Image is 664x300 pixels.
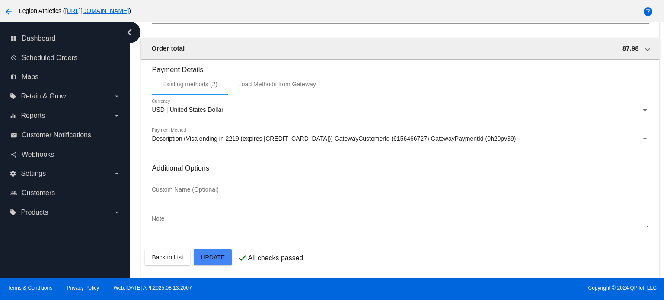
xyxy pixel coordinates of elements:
[22,54,77,62] span: Scheduled Orders
[237,253,248,263] mat-icon: check
[123,25,137,39] i: chevron_left
[152,107,648,114] mat-select: Currency
[10,186,120,200] a: people_outline Customers
[10,70,120,84] a: map Maps
[10,170,16,177] i: settings
[152,106,223,113] span: USD | United States Dollar
[114,285,192,291] a: Web:[DATE] API:2025.08.13.2007
[152,164,648,172] h3: Additional Options
[152,136,648,142] mat-select: Payment Method
[10,148,120,161] a: share Webhooks
[622,44,639,52] span: 87.98
[22,35,55,42] span: Dashboard
[152,135,516,142] span: Description (Visa ending in 2219 (expires [CREDIT_CARD_DATA])) GatewayCustomerId (6156466727) Gat...
[113,112,120,119] i: arrow_drop_down
[162,81,217,88] div: Existing methods (2)
[145,249,190,265] button: Back to List
[152,186,230,193] input: Custom Name (Optional)
[194,249,232,265] button: Update
[113,93,120,100] i: arrow_drop_down
[10,93,16,100] i: local_offer
[10,54,17,61] i: update
[10,35,17,42] i: dashboard
[10,128,120,142] a: email Customer Notifications
[151,44,185,52] span: Order total
[10,112,16,119] i: equalizer
[3,6,14,17] mat-icon: arrow_back
[141,38,659,59] mat-expansion-panel-header: Order total 87.98
[10,189,17,196] i: people_outline
[19,7,131,14] span: Legion Athletics ( )
[21,112,45,120] span: Reports
[21,92,66,100] span: Retain & Grow
[22,151,54,158] span: Webhooks
[339,285,657,291] span: Copyright © 2024 QPilot, LLC
[10,151,17,158] i: share
[113,209,120,216] i: arrow_drop_down
[10,51,120,65] a: update Scheduled Orders
[10,32,120,45] a: dashboard Dashboard
[65,7,129,14] a: [URL][DOMAIN_NAME]
[22,189,55,197] span: Customers
[7,285,52,291] a: Terms & Conditions
[21,208,48,216] span: Products
[21,170,46,177] span: Settings
[22,131,91,139] span: Customer Notifications
[201,254,225,261] span: Update
[152,254,183,261] span: Back to List
[10,132,17,139] i: email
[643,6,653,17] mat-icon: help
[238,81,316,88] div: Load Methods from Gateway
[67,285,99,291] a: Privacy Policy
[10,73,17,80] i: map
[152,59,648,74] h3: Payment Details
[10,209,16,216] i: local_offer
[248,254,303,262] p: All checks passed
[22,73,38,81] span: Maps
[113,170,120,177] i: arrow_drop_down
